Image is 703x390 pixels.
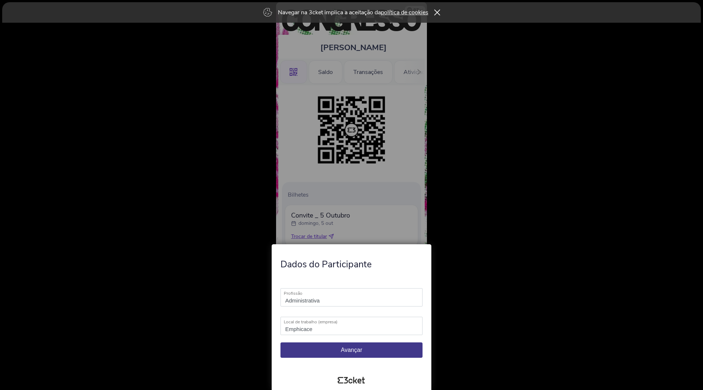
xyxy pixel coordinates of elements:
[341,347,362,353] span: Avançar
[280,342,423,358] button: Avançar
[280,317,429,327] label: Local de trabalho (empresa)
[280,258,423,271] h4: Dados do Participante
[278,8,428,16] p: Navegar na 3cket implica a aceitação da
[381,8,428,16] a: política de cookies
[280,288,429,298] label: Profissão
